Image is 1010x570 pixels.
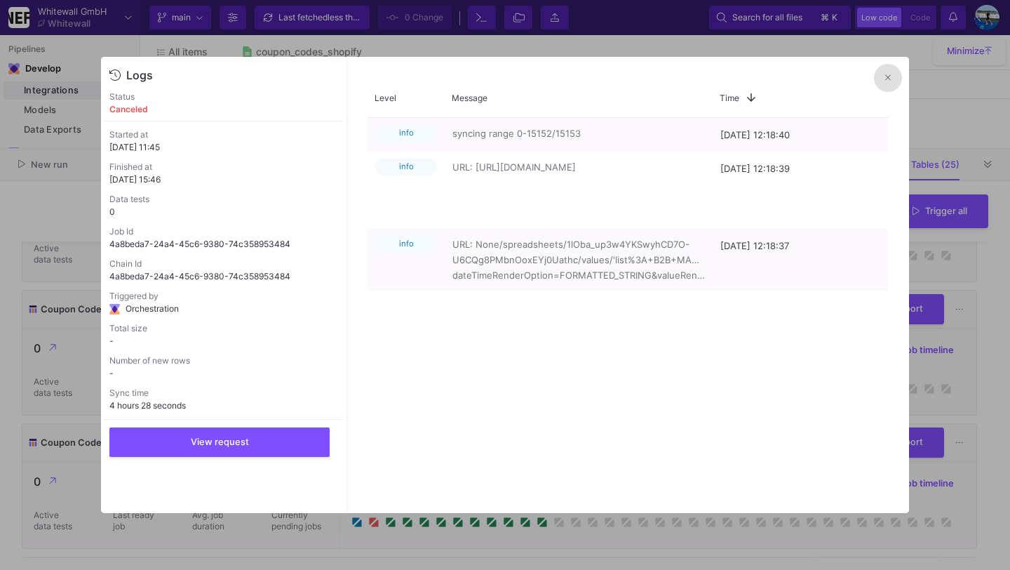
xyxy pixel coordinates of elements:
[126,68,153,82] div: Logs
[375,124,437,142] span: info
[713,152,888,229] div: [DATE] 12:18:39
[109,141,338,154] p: [DATE] 11:45
[109,238,338,251] p: 4a8beda7-24a4-45c6-9380-74c358953484
[109,354,338,367] p: Number of new rows
[720,93,739,103] span: Time
[109,206,338,218] p: 0
[109,322,338,335] p: Total size
[109,258,338,270] p: Chain Id
[452,237,705,283] span: URL: None/spreadsheets/1lOba_up3w4YKSwyhCD7O-U6CQg8PMbnOoxEYj0Uathc/values/'list%3A+B2B+MACH+FIT+...
[452,159,705,175] span: URL: [URL][DOMAIN_NAME]
[375,93,396,103] span: Level
[109,173,338,186] p: [DATE] 15:46
[109,399,338,412] p: 4 hours 28 seconds
[109,387,338,399] p: Sync time
[109,161,338,173] p: Finished at
[109,128,338,141] p: Started at
[109,427,330,457] button: View request
[375,235,437,253] span: info
[452,126,705,141] span: syncing range 0-15152/15153
[109,270,338,283] p: 4a8beda7-24a4-45c6-9380-74c358953484
[109,335,338,347] p: -
[109,103,148,116] p: canceled
[109,91,148,103] p: Status
[109,193,338,206] p: Data tests
[713,229,888,291] div: [DATE] 12:18:37
[713,118,888,152] div: [DATE] 12:18:40
[109,290,338,303] p: Triggered by
[191,437,249,447] span: View request
[109,367,338,380] p: -
[109,304,120,314] img: Orchestration logo
[452,93,487,103] span: Message
[109,225,338,238] p: Job Id
[126,303,179,315] span: Orchestration
[375,158,437,175] span: info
